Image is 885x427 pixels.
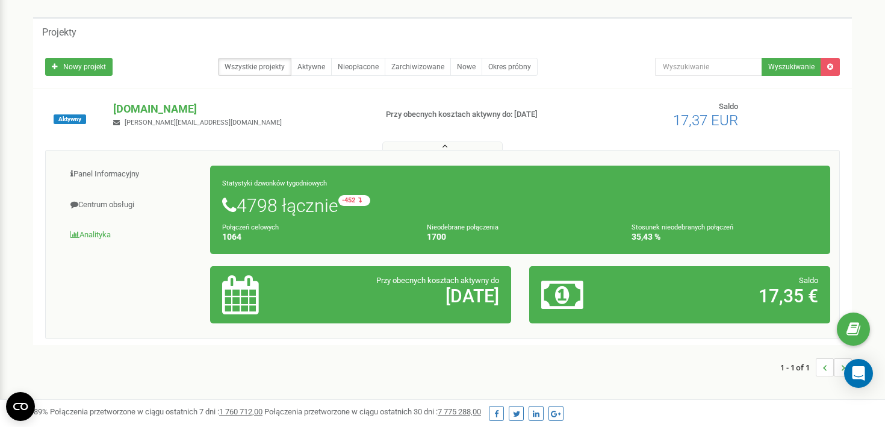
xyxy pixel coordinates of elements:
h4: 1700 [427,232,613,242]
small: Połączeń celowych [222,223,279,231]
a: Analityka [55,220,211,250]
span: Przy obecnych kosztach aktywny do [376,276,499,285]
h1: 4798 łącznie [222,195,818,216]
h5: Projekty [42,27,76,38]
button: Open CMP widget [6,392,35,421]
small: -452 [338,195,370,206]
a: Nieopłacone [331,58,385,76]
input: Wyszukiwanie [655,58,763,76]
small: Nieodebrane połączenia [427,223,498,231]
a: Centrum obsługi [55,190,211,220]
a: Nowy projekt [45,58,113,76]
p: Przy obecnych kosztach aktywny do: [DATE] [386,109,571,120]
nav: ... [780,346,852,388]
span: Połączenia przetworzone w ciągu ostatnich 7 dni : [50,407,262,416]
a: Nowe [450,58,482,76]
span: 1 - 1 of 1 [780,358,816,376]
span: Połączenia przetworzone w ciągu ostatnich 30 dni : [264,407,481,416]
a: Okres próbny [482,58,538,76]
small: Stosunek nieodebranych połączeń [632,223,733,231]
h4: 1064 [222,232,409,242]
span: Saldo [719,102,738,111]
a: Panel Informacyjny [55,160,211,189]
button: Wyszukiwanie [762,58,821,76]
span: 17,37 EUR [673,112,738,129]
a: Zarchiwizowane [385,58,451,76]
u: 1 760 712,00 [219,407,262,416]
a: Aktywne [291,58,332,76]
h2: [DATE] [320,286,499,306]
span: Saldo [799,276,818,285]
span: Aktywny [54,114,86,124]
p: [DOMAIN_NAME] [113,101,366,117]
div: Open Intercom Messenger [844,359,873,388]
small: Statystyki dzwonków tygodniowych [222,179,327,187]
span: [PERSON_NAME][EMAIL_ADDRESS][DOMAIN_NAME] [125,119,282,126]
u: 7 775 288,00 [438,407,481,416]
h4: 35,43 % [632,232,818,242]
a: Wszystkie projekty [218,58,291,76]
h2: 17,35 € [639,286,818,306]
